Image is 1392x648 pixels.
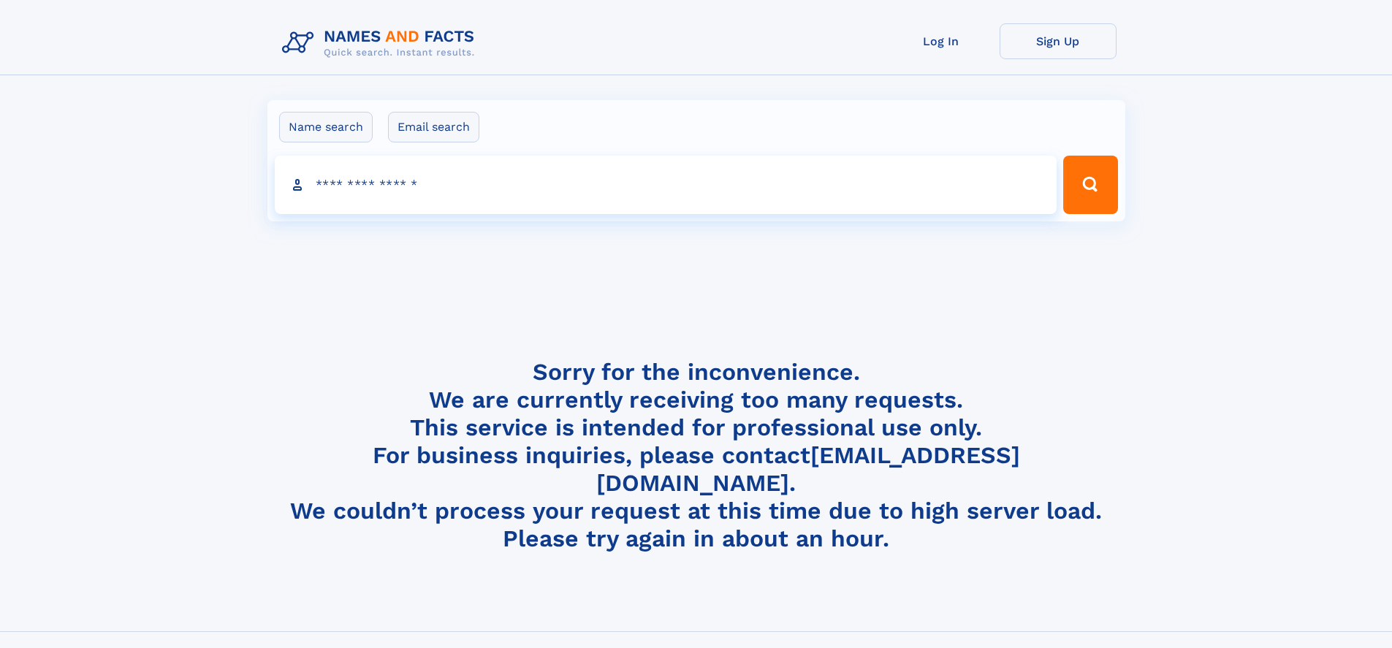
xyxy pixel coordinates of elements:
[596,441,1020,497] a: [EMAIL_ADDRESS][DOMAIN_NAME]
[279,112,373,142] label: Name search
[1063,156,1117,214] button: Search Button
[883,23,1000,59] a: Log In
[1000,23,1117,59] a: Sign Up
[276,358,1117,553] h4: Sorry for the inconvenience. We are currently receiving too many requests. This service is intend...
[275,156,1057,214] input: search input
[276,23,487,63] img: Logo Names and Facts
[388,112,479,142] label: Email search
